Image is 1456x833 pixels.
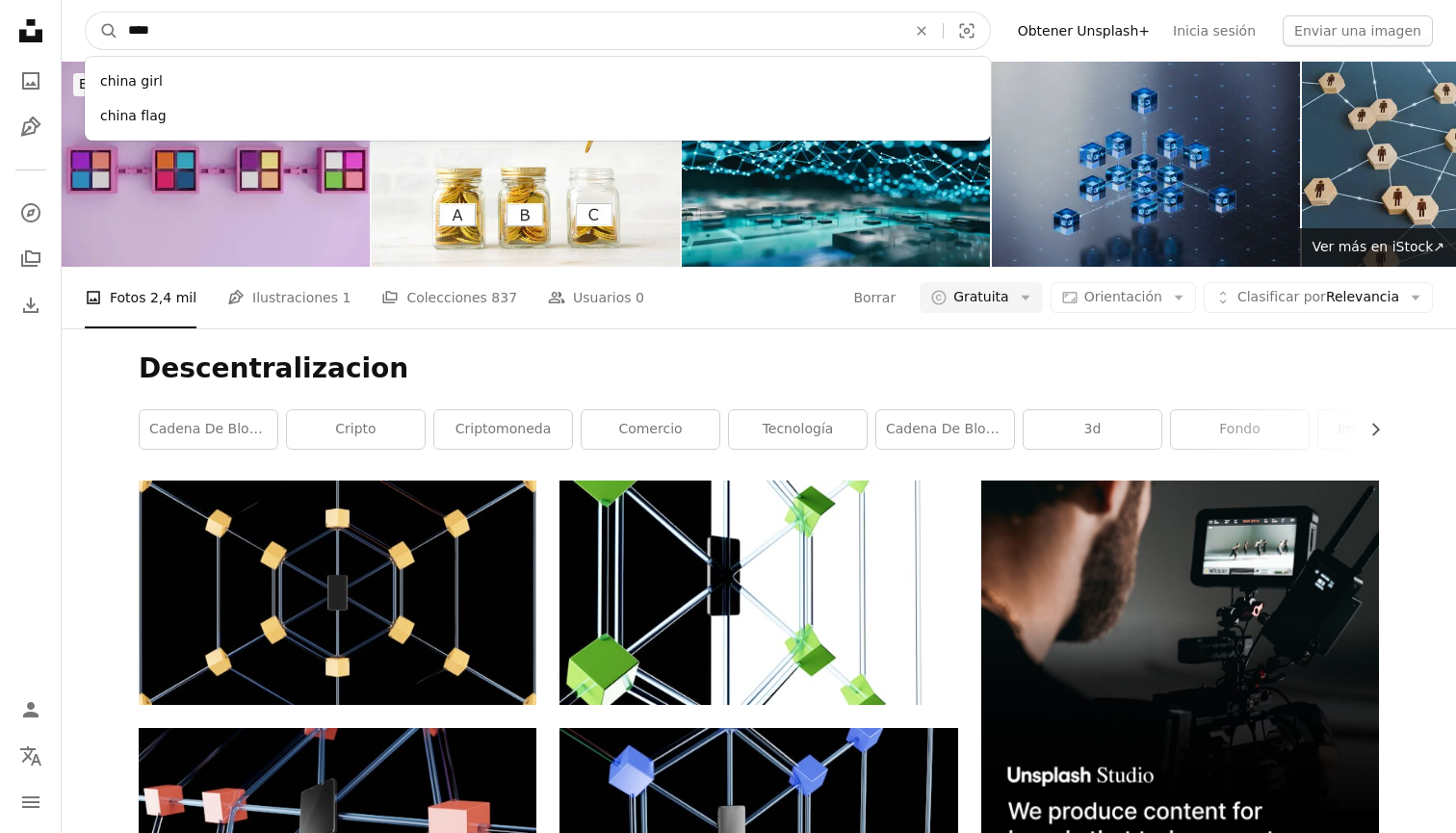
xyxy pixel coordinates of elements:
[12,12,50,54] a: Inicio — Unsplash
[992,62,1300,267] img: Red digital de blockchain con bloques de datos conectados
[1204,282,1433,313] button: Clasificar porRelevancia
[86,13,118,49] button: Buscar en Unsplash
[1051,282,1196,313] button: Orientación
[287,410,425,449] a: cripto
[12,108,50,146] a: Ilustraciones
[1024,410,1161,449] a: 3d
[342,287,351,308] span: 1
[79,76,543,91] span: 20 % de descuento en iStock ↗
[140,410,277,449] a: Cadena de bloques
[636,287,644,308] span: 0
[85,12,991,50] form: Encuentra imágenes en todo el sitio
[372,62,680,267] img: La mano de un humano ahorrando dinero en botellas con etiquetas de palabras del alfabeto
[1312,239,1444,254] span: Ver más en iStock ↗
[1358,410,1379,449] button: desplazar lista a la derecha
[852,282,897,313] button: Borrar
[62,62,370,267] img: Concepto de cadena de bloques con bloques multicolores
[920,282,1043,313] button: Gratuita
[139,351,1379,386] h1: Descentralizacion
[559,481,957,704] img: diagrama
[12,783,50,821] button: Menú
[12,194,50,232] a: Explorar
[582,410,719,449] a: comercio
[12,286,50,325] a: Historial de descargas
[876,410,1014,449] a: Cadena de bloque
[729,410,867,449] a: Tecnología
[1237,289,1326,304] span: Clasificar por
[1006,15,1161,46] a: Obtener Unsplash+
[62,62,560,108] a: Explora imágenes premium en iStock|20 % de descuento en iStock↗
[434,410,572,449] a: criptomoneda
[12,737,50,775] button: Idioma
[491,287,517,308] span: 837
[900,13,943,49] button: Borrar
[944,13,990,49] button: Búsqueda visual
[1318,410,1456,449] a: Imagen digital
[1283,15,1433,46] button: Enviar una imagen
[12,62,50,100] a: Fotos
[1161,15,1267,46] a: Inicia sesión
[227,267,351,328] a: Ilustraciones 1
[1171,410,1309,449] a: Fondo
[12,690,50,729] a: Iniciar sesión / Registrarse
[139,584,536,601] a: diagrama
[85,65,991,99] div: china girl
[682,62,990,267] img: Antecedentes abstractos de la tecnología blockchain
[548,267,644,328] a: Usuarios 0
[79,76,336,91] span: Explora imágenes premium en iStock |
[12,240,50,278] a: Colecciones
[1084,289,1162,304] span: Orientación
[85,99,991,134] div: china flag
[559,584,957,601] a: diagrama
[1300,228,1456,267] a: Ver más en iStock↗
[381,267,517,328] a: Colecciones 837
[1237,288,1399,307] span: Relevancia
[953,288,1009,307] span: Gratuita
[139,481,536,704] img: diagrama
